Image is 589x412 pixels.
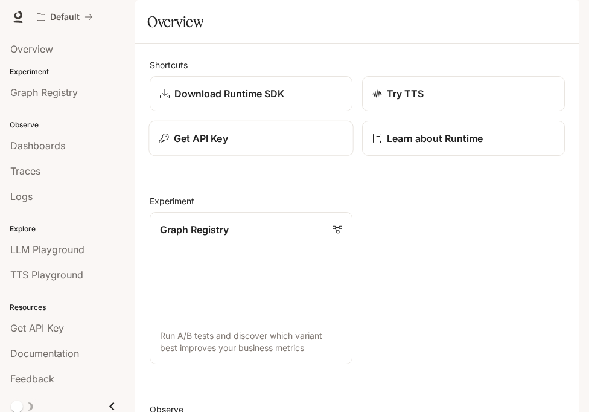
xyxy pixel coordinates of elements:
[147,10,203,34] h1: Overview
[148,121,353,156] button: Get API Key
[150,76,352,111] a: Download Runtime SDK
[387,86,424,101] p: Try TTS
[150,195,565,207] h2: Experiment
[362,121,565,156] a: Learn about Runtime
[160,330,342,354] p: Run A/B tests and discover which variant best improves your business metrics
[150,212,352,364] a: Graph RegistryRun A/B tests and discover which variant best improves your business metrics
[362,76,565,111] a: Try TTS
[150,59,565,71] h2: Shortcuts
[31,5,98,29] button: All workspaces
[387,131,483,146] p: Learn about Runtime
[50,12,80,22] p: Default
[160,222,229,237] p: Graph Registry
[174,131,228,146] p: Get API Key
[174,86,284,101] p: Download Runtime SDK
